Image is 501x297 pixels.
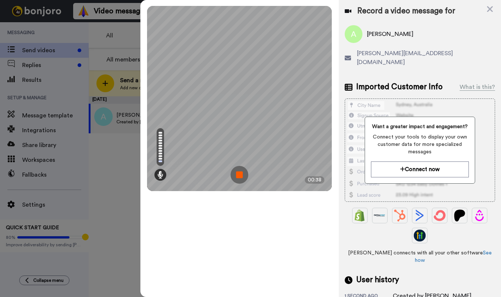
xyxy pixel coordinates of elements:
[371,161,469,177] button: Connect now
[434,210,446,221] img: ConvertKit
[357,49,495,67] span: [PERSON_NAME][EMAIL_ADDRESS][DOMAIN_NAME]
[305,176,324,184] div: 00:38
[356,274,399,286] span: User history
[371,133,469,156] span: Connect your tools to display your own customer data for more specialized messages
[460,83,495,91] div: What is this?
[394,210,406,221] img: Hubspot
[474,210,485,221] img: Drip
[231,166,248,184] img: ic_record_stop.svg
[454,210,466,221] img: Patreon
[345,249,495,264] span: [PERSON_NAME] connects with all your other software
[354,210,366,221] img: Shopify
[414,230,426,241] img: GoHighLevel
[374,210,386,221] img: Ontraport
[414,210,426,221] img: ActiveCampaign
[371,123,469,130] span: Want a greater impact and engagement?
[356,81,443,93] span: Imported Customer Info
